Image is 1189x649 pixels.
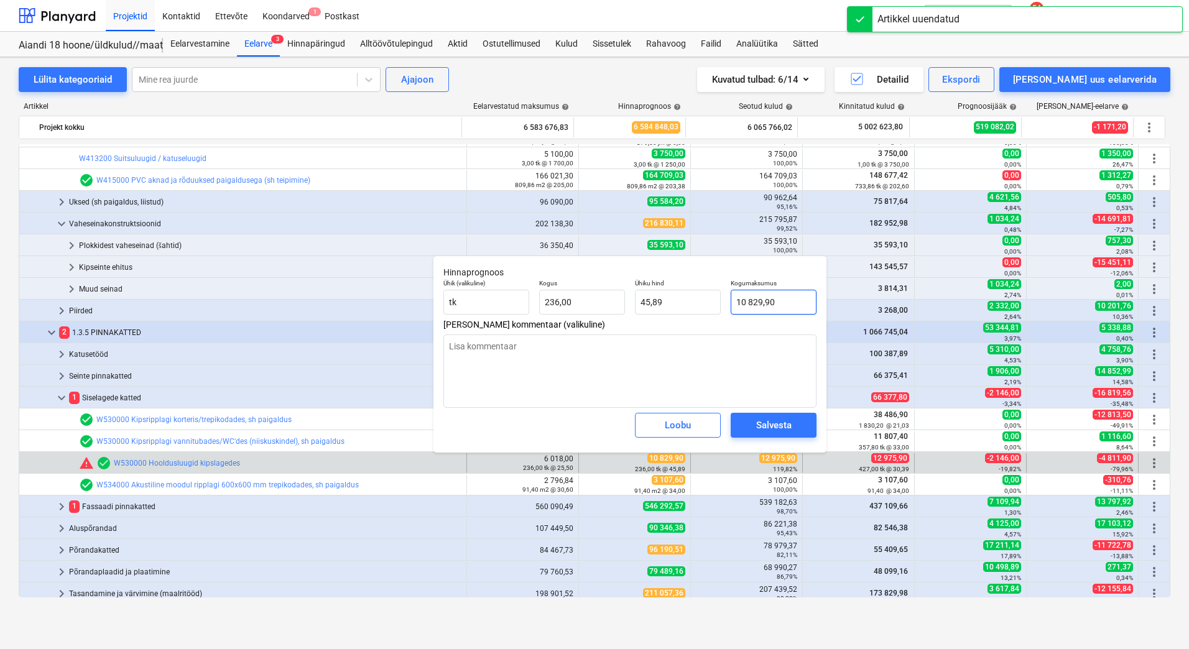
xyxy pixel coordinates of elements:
span: 3 107,60 [652,475,685,485]
small: 0,00% [1004,422,1021,429]
span: 79 489,16 [647,566,685,576]
div: Fassaadi pinnakatted [69,497,461,517]
div: Artikkel [19,102,463,111]
span: 182 952,98 [868,219,909,228]
div: Kipseinte ehitus [79,257,461,277]
a: W413200 Suitsuluugid / katuseluugid [79,154,206,163]
p: Kogus [539,279,625,290]
div: Seinte pinnakatted [69,366,461,386]
span: 12 975,90 [759,453,797,463]
span: 10 498,89 [983,562,1021,572]
span: -310,76 [1103,475,1133,485]
span: 6 584 848,03 [632,121,680,133]
iframe: Chat Widget [1127,589,1189,649]
div: Aiandi 18 hoone/üldkulud//maatööd (2101944//2101951) [19,39,148,52]
small: 0,48% [1004,226,1021,233]
div: Seotud kulud [739,102,793,111]
span: 14 852,99 [1095,366,1133,376]
span: 1 312,27 [1099,170,1133,180]
span: keyboard_arrow_down [54,216,69,231]
span: 437 109,66 [868,502,909,510]
div: Prognoosijääk [958,102,1017,111]
button: Ajajoon [386,67,449,92]
small: 2,19% [1004,379,1021,385]
span: help [1119,103,1129,111]
div: 560 090,49 [472,502,573,511]
span: 1 034,24 [988,214,1021,224]
span: keyboard_arrow_right [54,543,69,558]
small: 86,79% [777,573,797,580]
span: 1 [69,500,80,512]
a: Ostutellimused [475,32,548,57]
span: [PERSON_NAME] kommentaar (valikuline) [443,320,817,329]
div: 539 182,63 [696,498,797,515]
small: 95,43% [777,530,797,536]
a: W415000 PVC aknad ja rõduuksed paigaldusega (sh teipimine) [96,176,310,185]
span: -14 691,81 [1093,214,1133,224]
small: 14,58% [1113,379,1133,385]
span: Eelarvereal on 1 hinnapakkumist [79,434,94,449]
small: -49,91% [1111,422,1133,429]
a: Kulud [548,32,585,57]
div: 215 795,87 [696,215,797,232]
small: 100,00% [773,182,797,188]
div: Projekt kokku [39,117,456,137]
a: Analüütika [729,32,785,57]
span: Rohkem tegevusi [1147,282,1162,297]
span: Eelarvereal on 1 hinnapakkumist [79,412,94,427]
span: Rohkem tegevusi [1147,543,1162,558]
div: Kuvatud tulbad : 6/14 [712,71,810,88]
span: 148 677,42 [868,171,909,180]
span: 5 310,00 [988,344,1021,354]
a: Sätted [785,32,826,57]
div: Detailid [849,71,909,88]
span: Rohkem tegevusi [1147,412,1162,427]
button: Detailid [835,67,923,92]
span: Rohkem tegevusi [1147,586,1162,601]
div: Aluspõrandad [69,518,461,538]
small: 8,64% [1116,444,1133,451]
span: Rohkem tegevusi [1147,369,1162,384]
small: 26,47% [1113,161,1133,168]
small: 0,00% [1004,183,1021,190]
span: 3 814,31 [877,284,909,293]
small: 1,30% [1004,509,1021,516]
a: Eelarvestamine [163,32,237,57]
p: Kogumaksumus [731,279,817,290]
button: Lülita kategooriaid [19,67,127,92]
small: 4,57% [1004,531,1021,538]
div: 90 962,64 [696,193,797,211]
span: 66 375,41 [872,371,909,380]
a: Failid [693,32,729,57]
div: 2 796,84 [472,476,573,494]
small: -12,06% [1111,270,1133,277]
span: keyboard_arrow_right [54,303,69,318]
span: keyboard_arrow_right [54,369,69,384]
span: 17 103,12 [1095,518,1133,528]
span: 2 332,00 [988,301,1021,311]
small: -11,11% [1111,487,1133,494]
small: -13,88% [1111,553,1133,559]
div: 79 760,53 [472,568,573,576]
button: Salvesta [731,413,817,438]
small: 733,86 tk @ 202,60 [855,183,909,190]
span: Rohkem tegevusi [1147,303,1162,318]
span: 0,00 [1002,475,1021,485]
div: Kinnitatud kulud [839,102,905,111]
span: 3 750,00 [877,149,909,158]
span: 1 906,00 [988,366,1021,376]
span: 0,00 [1002,431,1021,441]
span: keyboard_arrow_right [64,238,79,253]
p: Ühiku hind [635,279,721,290]
div: Hinnapäringud [280,32,353,57]
span: Rohkem tegevusi [1142,120,1157,135]
span: help [559,103,569,111]
span: 17 211,14 [983,540,1021,550]
div: 35 593,10 [696,237,797,254]
small: 91,40 m2 @ 34,00 [634,487,685,494]
small: 357,80 tk @ 33,00 [859,444,909,451]
a: W530000 Kipsripplagi korteris/trepikodades, sh paigaldus [96,415,292,424]
span: keyboard_arrow_right [54,195,69,209]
